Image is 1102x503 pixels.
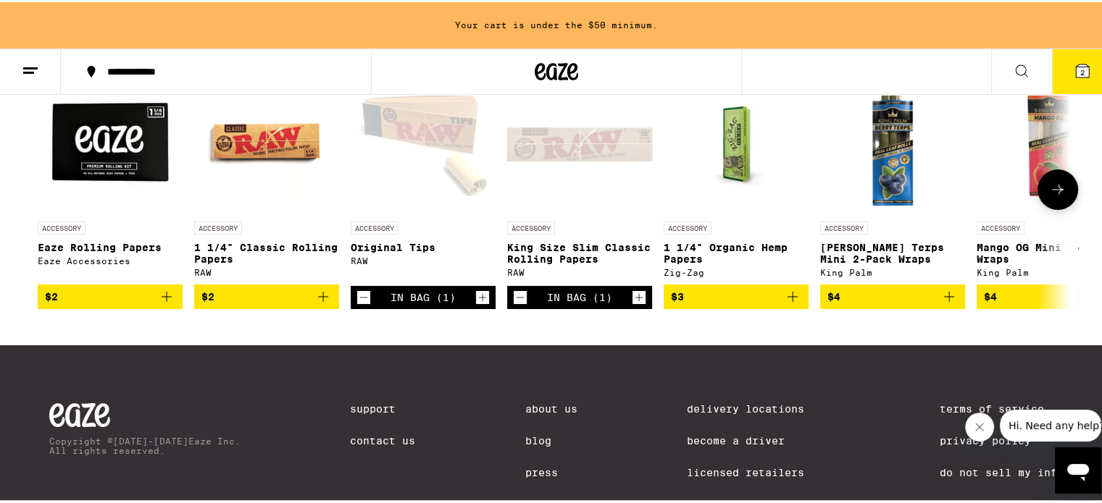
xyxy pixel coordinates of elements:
p: [PERSON_NAME] Terps Mini 2-Pack Wraps [820,240,965,263]
button: Decrement [356,288,371,303]
span: 2 [1080,66,1085,75]
a: Open page for Berry Terps Mini 2-Pack Wraps from King Palm [820,67,965,282]
div: King Palm [820,266,965,275]
p: ACCESSORY [194,219,242,232]
p: ACCESSORY [820,219,868,232]
img: RAW - 1 1/4" Classic Rolling Papers [194,67,339,212]
p: Original Tips [351,240,496,251]
div: RAW [351,254,496,263]
p: Eaze Rolling Papers [38,240,183,251]
a: Privacy Policy [940,433,1064,444]
a: Open page for Original Tips from RAW [351,67,496,284]
div: In Bag (1) [547,289,612,301]
p: ACCESSORY [38,219,85,232]
button: Increment [475,288,490,303]
span: $4 [984,289,997,300]
iframe: Close message [965,410,994,439]
a: About Us [525,401,577,413]
a: Press [525,465,577,476]
button: Add to bag [820,282,965,307]
p: Copyright © [DATE]-[DATE] Eaze Inc. All rights reserved. [49,434,241,453]
div: In Bag (1) [391,289,456,301]
a: Open page for Eaze Rolling Papers from Eaze Accessories [38,67,183,282]
a: Open page for King Size Slim Classic Rolling Papers from RAW [507,67,652,284]
a: Become a Driver [687,433,830,444]
iframe: Button to launch messaging window [1055,445,1101,491]
div: RAW [507,266,652,275]
div: Zig-Zag [664,266,809,275]
img: Zig-Zag - 1 1/4" Organic Hemp Papers [664,67,809,212]
button: Increment [632,288,646,303]
div: RAW [194,266,339,275]
span: Hi. Need any help? [9,10,104,22]
span: $2 [201,289,214,300]
a: Open page for 1 1/4" Classic Rolling Papers from RAW [194,67,339,282]
div: Eaze Accessories [38,254,183,263]
span: $2 [45,289,58,300]
p: King Size Slim Classic Rolling Papers [507,240,652,263]
p: ACCESSORY [507,219,555,232]
a: Do Not Sell My Info [940,465,1064,476]
p: ACCESSORY [977,219,1024,232]
p: 1 1/4" Organic Hemp Papers [664,240,809,263]
a: Terms of Service [940,401,1064,413]
button: Add to bag [664,282,809,307]
p: ACCESSORY [351,219,398,232]
p: 1 1/4" Classic Rolling Papers [194,240,339,263]
p: ACCESSORY [664,219,711,232]
button: Add to bag [194,282,339,307]
a: Open page for 1 1/4" Organic Hemp Papers from Zig-Zag [664,67,809,282]
span: $4 [827,289,840,300]
button: Decrement [513,288,527,303]
a: Licensed Retailers [687,465,830,476]
a: Delivery Locations [687,401,830,413]
a: Blog [525,433,577,444]
a: Support [350,401,415,413]
img: King Palm - Berry Terps Mini 2-Pack Wraps [820,67,965,212]
button: Add to bag [38,282,183,307]
img: Eaze Accessories - Eaze Rolling Papers [38,67,183,212]
span: $3 [671,289,684,300]
a: Contact Us [350,433,415,444]
iframe: Message from company [1000,407,1101,439]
